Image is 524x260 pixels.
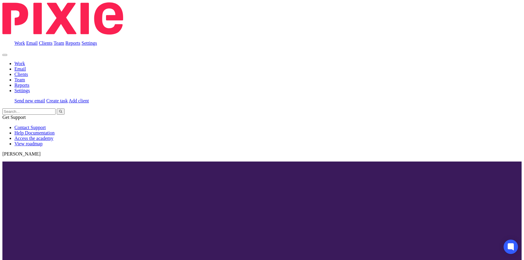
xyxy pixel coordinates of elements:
p: [PERSON_NAME] [2,151,522,157]
a: Clients [14,72,28,77]
a: Clients [39,41,52,46]
a: Team [14,77,25,82]
a: Email [14,66,26,71]
a: Help Documentation [14,130,55,135]
button: Search [57,108,65,115]
input: Search [2,108,56,115]
a: Settings [14,88,30,93]
a: Add client [69,98,89,103]
a: Send new email [14,98,45,103]
a: Team [53,41,64,46]
a: Contact Support [14,125,46,130]
a: View roadmap [14,141,43,146]
img: Pixie [2,2,123,35]
a: Work [14,61,25,66]
a: Work [14,41,25,46]
a: Reports [65,41,80,46]
a: Access the academy [14,136,53,141]
a: Email [26,41,38,46]
span: Get Support [2,115,26,120]
a: Settings [82,41,97,46]
a: Reports [14,83,29,88]
a: Create task [46,98,68,103]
